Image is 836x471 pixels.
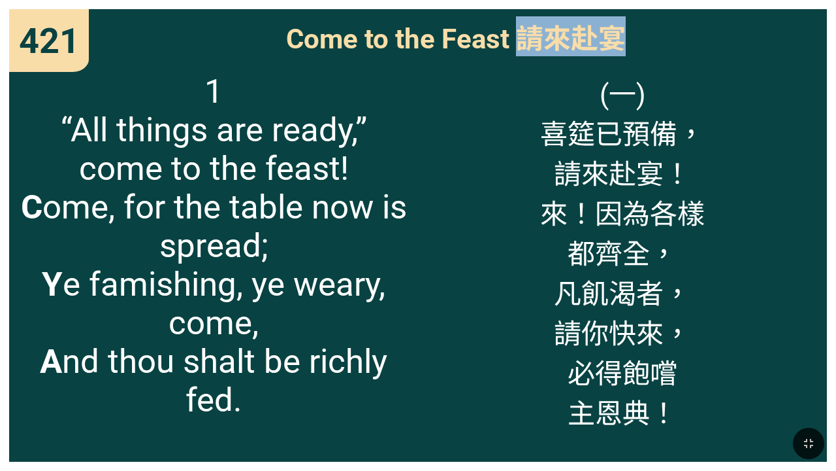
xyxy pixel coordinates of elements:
[21,188,42,226] b: C
[40,342,62,381] b: A
[286,16,626,56] span: Come to the Feast 請來赴宴
[19,20,80,61] span: 421
[18,72,408,419] span: 1 “All things are ready,” come to the feast! ome, for the table now is spread; e famishing, ye we...
[42,265,63,304] b: Y
[540,72,705,431] span: (一) 喜筵已預備， 請來赴宴！ 來！因為各樣 都齊全， 凡飢渴者， 請你快來， 必得飽嚐 主恩典！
